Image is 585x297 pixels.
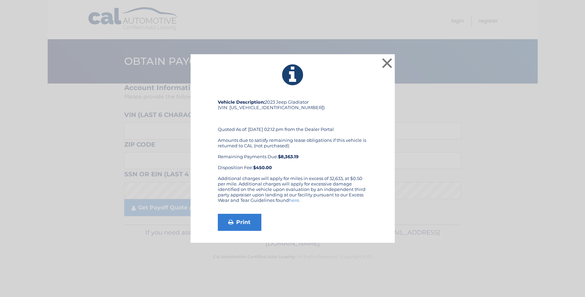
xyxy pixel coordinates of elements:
div: Additional charges will apply for miles in excess of 32,633, at $0.50 per mile. Additional charge... [218,176,368,208]
div: Amounts due to satisfy remaining lease obligations if this vehicle is returned to CAL (not purcha... [218,137,368,170]
a: here [289,197,299,203]
strong: $450.00 [253,165,272,170]
button: × [380,56,394,70]
a: Print [218,214,261,231]
strong: Vehicle Description: [218,99,265,105]
div: 2023 Jeep Gladiator (VIN: [US_VEHICLE_IDENTIFICATION_NUMBER]) Quoted As of: [DATE] 02:12 pm from ... [218,99,368,176]
b: $8,363.19 [278,154,298,159]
